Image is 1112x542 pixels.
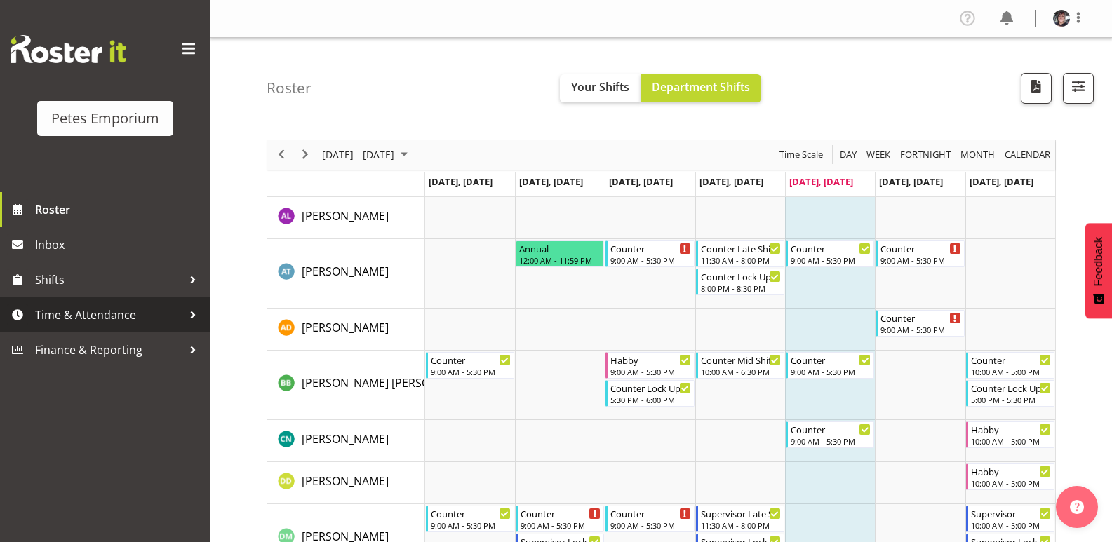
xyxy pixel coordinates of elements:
[431,366,511,377] div: 9:00 AM - 5:30 PM
[791,366,871,377] div: 9:00 AM - 5:30 PM
[701,255,781,266] div: 11:30 AM - 8:00 PM
[971,435,1051,447] div: 10:00 AM - 5:00 PM
[786,421,874,448] div: Christine Neville"s event - Counter Begin From Friday, September 19, 2025 at 9:00:00 AM GMT+12:00...
[431,520,511,531] div: 9:00 AM - 5:30 PM
[966,380,1054,407] div: Beena Beena"s event - Counter Lock Up Begin From Sunday, September 21, 2025 at 5:00:00 PM GMT+12:...
[302,473,389,489] a: [PERSON_NAME]
[35,304,182,325] span: Time & Attendance
[519,255,601,266] div: 12:00 AM - 11:59 PM
[521,520,601,531] div: 9:00 AM - 5:30 PM
[302,208,389,224] span: [PERSON_NAME]
[701,241,781,255] div: Counter Late Shift
[302,375,478,391] span: [PERSON_NAME] [PERSON_NAME]
[321,146,396,163] span: [DATE] - [DATE]
[571,79,629,95] span: Your Shifts
[302,473,389,489] span: [PERSON_NAME]
[302,431,389,447] span: [PERSON_NAME]
[791,353,871,367] div: Counter
[1021,73,1052,104] button: Download a PDF of the roster according to the set date range.
[1063,73,1094,104] button: Filter Shifts
[35,234,203,255] span: Inbox
[519,241,601,255] div: Annual
[786,352,874,379] div: Beena Beena"s event - Counter Begin From Friday, September 19, 2025 at 9:00:00 AM GMT+12:00 Ends ...
[701,283,781,294] div: 8:00 PM - 8:30 PM
[11,35,126,63] img: Rosterit website logo
[267,80,312,96] h4: Roster
[971,353,1051,367] div: Counter
[320,146,414,163] button: September 2025
[696,269,784,295] div: Alex-Micheal Taniwha"s event - Counter Lock Up Begin From Thursday, September 18, 2025 at 8:00:00...
[880,255,960,266] div: 9:00 AM - 5:30 PM
[426,352,514,379] div: Beena Beena"s event - Counter Begin From Monday, September 15, 2025 at 9:00:00 AM GMT+12:00 Ends ...
[958,146,998,163] button: Timeline Month
[791,435,871,447] div: 9:00 AM - 5:30 PM
[966,352,1054,379] div: Beena Beena"s event - Counter Begin From Sunday, September 21, 2025 at 10:00:00 AM GMT+12:00 Ends...
[791,255,871,266] div: 9:00 AM - 5:30 PM
[431,353,511,367] div: Counter
[652,79,750,95] span: Department Shifts
[516,240,604,267] div: Alex-Micheal Taniwha"s event - Annual Begin From Tuesday, September 16, 2025 at 12:00:00 AM GMT+1...
[605,380,694,407] div: Beena Beena"s event - Counter Lock Up Begin From Wednesday, September 17, 2025 at 5:30:00 PM GMT+...
[610,255,690,266] div: 9:00 AM - 5:30 PM
[267,197,425,239] td: Abigail Lane resource
[302,208,389,224] a: [PERSON_NAME]
[521,506,601,520] div: Counter
[1003,146,1053,163] button: Month
[791,422,871,436] div: Counter
[971,381,1051,395] div: Counter Lock Up
[519,175,583,188] span: [DATE], [DATE]
[701,366,781,377] div: 10:00 AM - 6:30 PM
[605,240,694,267] div: Alex-Micheal Taniwha"s event - Counter Begin From Wednesday, September 17, 2025 at 9:00:00 AM GMT...
[35,269,182,290] span: Shifts
[778,146,824,163] span: Time Scale
[610,520,690,531] div: 9:00 AM - 5:30 PM
[876,240,964,267] div: Alex-Micheal Taniwha"s event - Counter Begin From Saturday, September 20, 2025 at 9:00:00 AM GMT+...
[786,240,874,267] div: Alex-Micheal Taniwha"s event - Counter Begin From Friday, September 19, 2025 at 9:00:00 AM GMT+12...
[302,319,389,336] a: [PERSON_NAME]
[302,320,389,335] span: [PERSON_NAME]
[696,506,784,532] div: David McAuley"s event - Supervisor Late Shift Begin From Thursday, September 18, 2025 at 11:30:00...
[966,463,1054,490] div: Danielle Donselaar"s event - Habby Begin From Sunday, September 21, 2025 at 10:00:00 AM GMT+12:00...
[269,140,293,170] div: previous period
[267,462,425,504] td: Danielle Donselaar resource
[971,506,1051,520] div: Supervisor
[610,353,690,367] div: Habby
[899,146,952,163] span: Fortnight
[966,506,1054,532] div: David McAuley"s event - Supervisor Begin From Sunday, September 21, 2025 at 10:00:00 AM GMT+12:00...
[971,464,1051,478] div: Habby
[1070,500,1084,514] img: help-xxl-2.png
[610,394,690,405] div: 5:30 PM - 6:00 PM
[605,352,694,379] div: Beena Beena"s event - Habby Begin From Wednesday, September 17, 2025 at 9:00:00 AM GMT+12:00 Ends...
[302,374,478,391] a: [PERSON_NAME] [PERSON_NAME]
[898,146,953,163] button: Fortnight
[267,309,425,351] td: Amelia Denz resource
[838,146,859,163] button: Timeline Day
[426,506,514,532] div: David McAuley"s event - Counter Begin From Monday, September 15, 2025 at 9:00:00 AM GMT+12:00 End...
[971,394,1051,405] div: 5:00 PM - 5:30 PM
[267,420,425,462] td: Christine Neville resource
[1053,10,1070,27] img: michelle-whaleb4506e5af45ffd00a26cc2b6420a9100.png
[610,366,690,377] div: 9:00 AM - 5:30 PM
[970,175,1033,188] span: [DATE], [DATE]
[699,175,763,188] span: [DATE], [DATE]
[879,175,943,188] span: [DATE], [DATE]
[777,146,826,163] button: Time Scale
[971,366,1051,377] div: 10:00 AM - 5:00 PM
[302,263,389,280] a: [PERSON_NAME]
[864,146,893,163] button: Timeline Week
[701,353,781,367] div: Counter Mid Shift
[605,506,694,532] div: David McAuley"s event - Counter Begin From Wednesday, September 17, 2025 at 9:00:00 AM GMT+12:00 ...
[429,175,493,188] span: [DATE], [DATE]
[272,146,291,163] button: Previous
[1003,146,1052,163] span: calendar
[610,241,690,255] div: Counter
[302,431,389,447] a: [PERSON_NAME]
[701,506,781,520] div: Supervisor Late Shift
[609,175,673,188] span: [DATE], [DATE]
[791,241,871,255] div: Counter
[789,175,853,188] span: [DATE], [DATE]
[431,506,511,520] div: Counter
[296,146,315,163] button: Next
[696,352,784,379] div: Beena Beena"s event - Counter Mid Shift Begin From Thursday, September 18, 2025 at 10:00:00 AM GM...
[610,506,690,520] div: Counter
